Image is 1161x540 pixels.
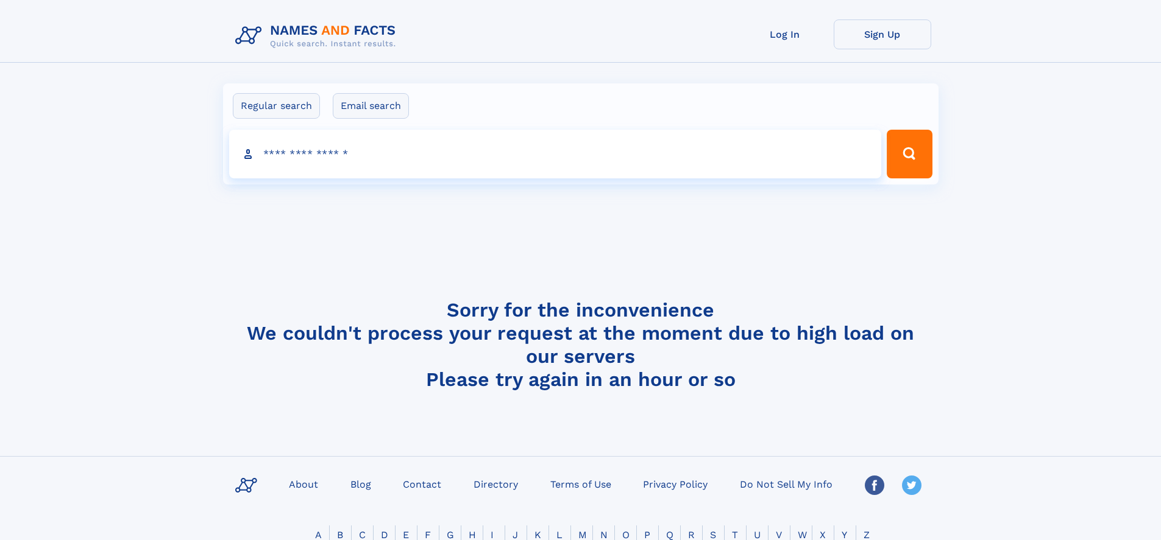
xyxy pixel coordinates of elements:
a: Blog [346,475,376,493]
label: Email search [333,93,409,119]
h4: Sorry for the inconvenience We couldn't process your request at the moment due to high load on ou... [230,298,931,391]
a: Log In [736,19,834,49]
img: Facebook [865,475,884,495]
button: Search Button [887,130,932,178]
a: Do Not Sell My Info [735,475,837,493]
a: Directory [469,475,523,493]
img: Twitter [902,475,921,495]
input: search input [229,130,882,178]
a: Sign Up [834,19,931,49]
img: Logo Names and Facts [230,19,406,52]
label: Regular search [233,93,320,119]
a: Terms of Use [545,475,616,493]
a: Contact [398,475,446,493]
a: Privacy Policy [638,475,712,493]
a: About [284,475,323,493]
